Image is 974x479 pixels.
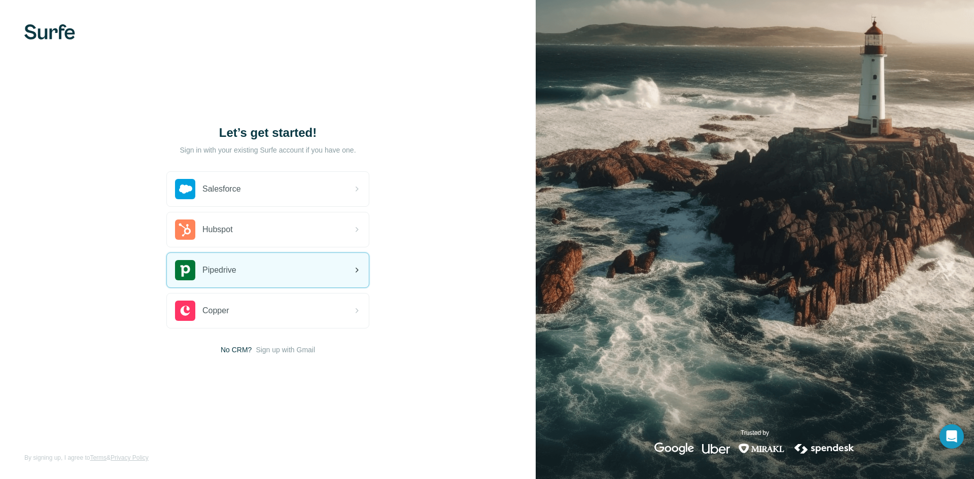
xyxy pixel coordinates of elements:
a: Privacy Policy [111,454,149,461]
a: Terms [90,454,107,461]
img: salesforce's logo [175,179,195,199]
p: Sign in with your existing Surfe account if you have one. [180,145,356,155]
img: copper's logo [175,301,195,321]
div: Open Intercom Messenger [940,424,964,449]
img: hubspot's logo [175,219,195,240]
span: Hubspot [202,224,233,236]
button: Sign up with Gmail [256,345,315,355]
img: spendesk's logo [793,443,856,455]
img: mirakl's logo [738,443,785,455]
span: Pipedrive [202,264,236,276]
p: Trusted by [741,428,769,437]
img: google's logo [654,443,694,455]
span: Salesforce [202,183,241,195]
img: pipedrive's logo [175,260,195,280]
img: Surfe's logo [24,24,75,40]
span: No CRM? [221,345,252,355]
img: uber's logo [702,443,730,455]
h1: Let’s get started! [166,125,369,141]
span: By signing up, I agree to & [24,453,149,462]
span: Copper [202,305,229,317]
